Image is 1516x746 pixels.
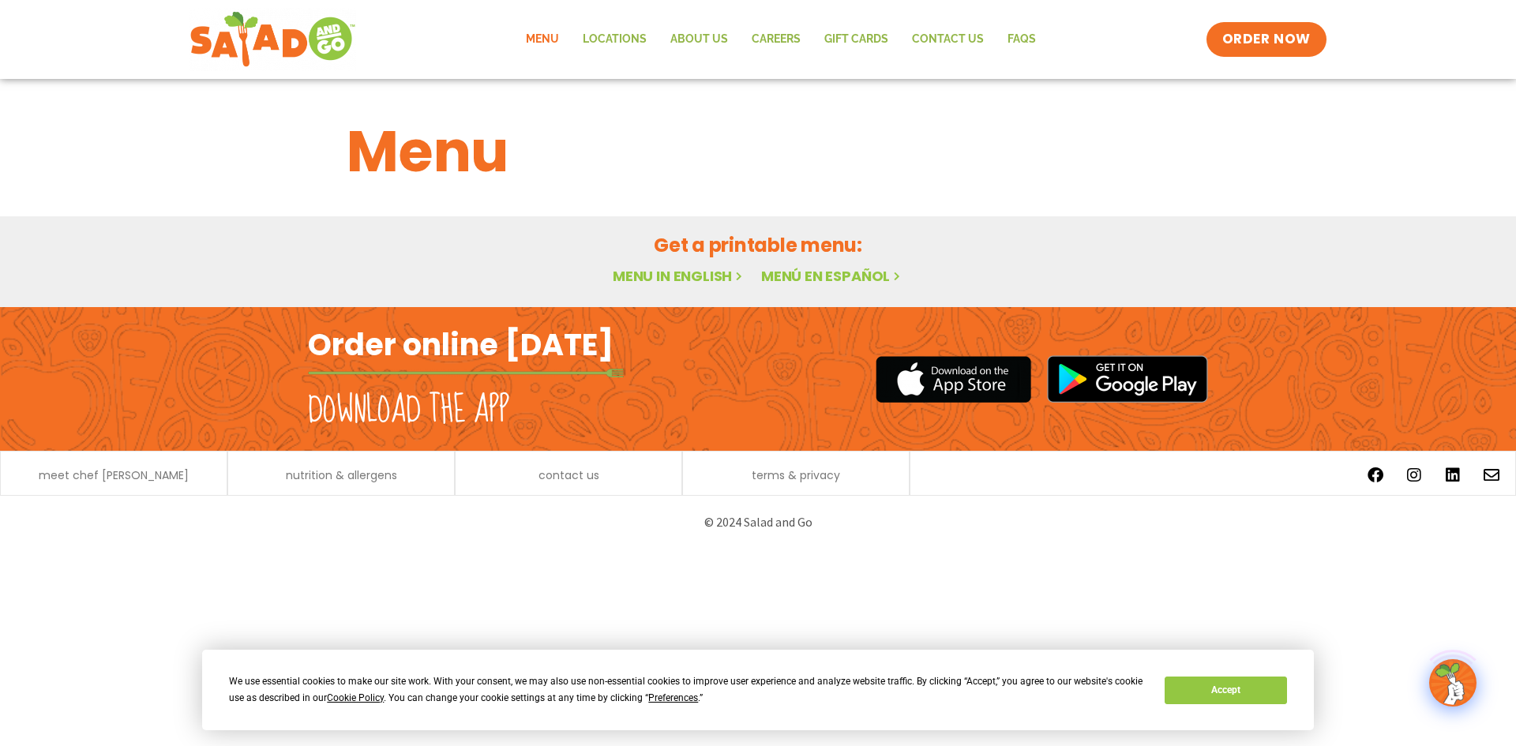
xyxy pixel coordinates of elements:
[347,109,1169,194] h1: Menu
[1206,22,1326,57] a: ORDER NOW
[900,21,996,58] a: Contact Us
[514,21,571,58] a: Menu
[752,470,840,481] a: terms & privacy
[659,21,740,58] a: About Us
[308,325,614,364] h2: Order online [DATE]
[571,21,659,58] a: Locations
[327,692,384,703] span: Cookie Policy
[39,470,189,481] a: meet chef [PERSON_NAME]
[648,692,698,703] span: Preferences
[761,266,903,286] a: Menú en español
[308,369,624,377] img: fork
[1047,355,1208,403] img: google_play
[316,512,1200,533] p: © 2024 Salad and Go
[347,231,1169,259] h2: Get a printable menu:
[613,266,745,286] a: Menu in English
[812,21,900,58] a: GIFT CARDS
[996,21,1048,58] a: FAQs
[1165,677,1286,704] button: Accept
[308,388,509,433] h2: Download the app
[286,470,397,481] a: nutrition & allergens
[538,470,599,481] a: contact us
[514,21,1048,58] nav: Menu
[740,21,812,58] a: Careers
[876,354,1031,405] img: appstore
[1222,30,1311,49] span: ORDER NOW
[202,650,1314,730] div: Cookie Consent Prompt
[229,673,1146,707] div: We use essential cookies to make our site work. With your consent, we may also use non-essential ...
[189,8,356,71] img: new-SAG-logo-768×292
